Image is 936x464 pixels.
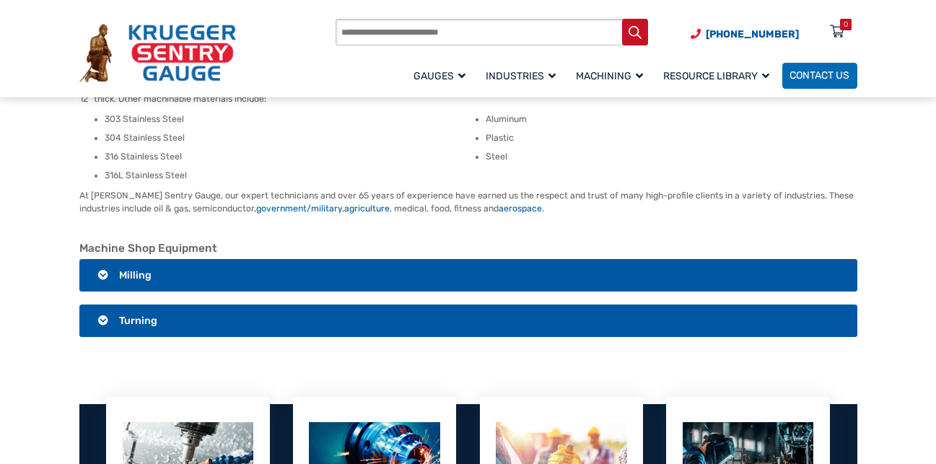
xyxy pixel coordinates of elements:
[79,242,857,255] h2: Machine Shop Equipment
[414,70,465,82] span: Gauges
[499,203,542,214] a: aerospace
[663,70,769,82] span: Resource Library
[119,269,152,281] span: Milling
[656,61,782,90] a: Resource Library
[844,19,848,30] div: 0
[79,24,236,82] img: Krueger Sentry Gauge
[406,61,478,90] a: Gauges
[782,63,857,89] a: Contact Us
[691,27,799,42] a: Phone Number (920) 434-8860
[486,70,556,82] span: Industries
[105,113,476,126] li: 303 Stainless Steel
[105,151,476,164] li: 316 Stainless Steel
[790,70,849,82] span: Contact Us
[79,189,857,216] p: At [PERSON_NAME] Sentry Gauge, our expert technicians and over 65 years of experience have earned...
[119,315,157,327] span: Turning
[706,28,799,40] span: [PHONE_NUMBER]
[105,132,476,145] li: 304 Stainless Steel
[486,113,857,126] li: Aluminum
[478,61,569,90] a: Industries
[576,70,643,82] span: Machining
[486,151,857,164] li: Steel
[569,61,656,90] a: Machining
[105,170,476,183] li: 316L Stainless Steel
[486,132,857,145] li: Plastic
[256,203,342,214] a: government/military
[344,203,390,214] a: agriculture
